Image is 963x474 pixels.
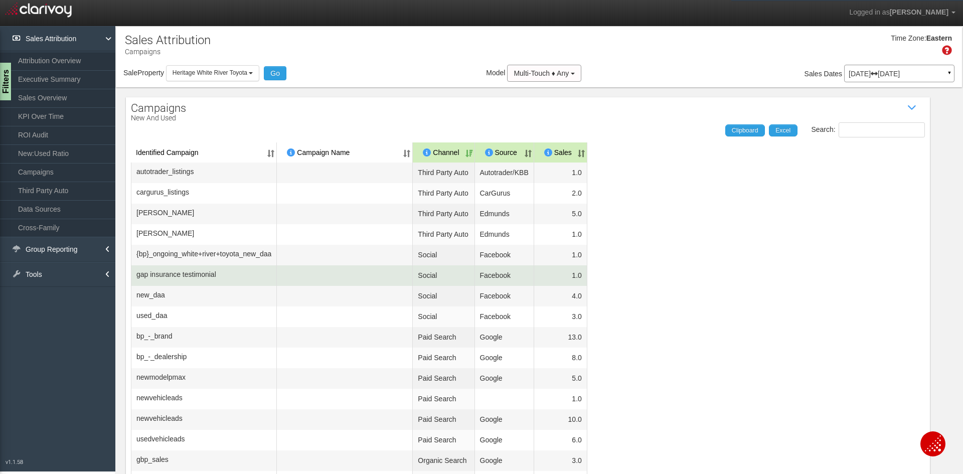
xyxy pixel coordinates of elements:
[136,187,189,197] span: cargurus_listings
[136,310,168,321] span: used_daa
[805,70,822,78] span: Sales
[136,228,194,238] span: edmunds_ad_solutions_conquest
[507,65,581,82] button: Multi-Touch ♦ Any
[824,70,843,78] span: Dates
[811,122,924,137] label: Search:
[475,306,534,327] td: Facebook
[413,409,474,430] td: Paid Search
[926,34,952,44] div: Eastern
[849,8,889,16] span: Logged in as
[136,393,183,403] span: newvehicleads
[534,348,587,368] td: 8.0
[413,245,474,265] td: Social
[413,142,474,163] th: Channel: activate to sort column ascending
[534,265,587,286] td: 1.0
[475,265,534,286] td: Facebook
[534,245,587,265] td: 1.0
[534,409,587,430] td: 10.0
[475,245,534,265] td: Facebook
[136,372,186,382] span: newmodelpmax
[413,183,474,204] td: Third Party Auto
[136,249,271,259] span: {bp}_ongoing_white+river+toyota_new_daa
[413,389,474,409] td: Paid Search
[136,269,216,279] span: gap insurance testimonial
[534,183,587,204] td: 2.0
[887,34,926,44] div: Time Zone:
[534,163,587,183] td: 1.0
[136,413,183,423] span: newvehicleads
[475,224,534,245] td: Edmunds
[775,127,790,134] span: Excel
[413,348,474,368] td: Paid Search
[475,183,534,204] td: CarGurus
[945,67,954,83] a: ▼
[264,66,286,80] button: Go
[534,306,587,327] td: 3.0
[534,142,587,163] th: Sales: activate to sort column ascending
[136,167,194,177] span: autotrader_listings
[475,430,534,450] td: Google
[534,327,587,348] td: 13.0
[839,122,925,137] input: Search:
[475,348,534,368] td: Google
[514,69,569,77] span: Multi-Touch ♦ Any
[136,331,173,341] span: bp_-_brand
[125,34,211,47] h1: Sales Attribution
[173,69,247,76] span: Heritage White River Toyota
[413,204,474,224] td: Third Party Auto
[475,450,534,471] td: Google
[277,142,413,163] th: Campaign Name: activate to sort column ascending
[131,102,186,114] span: Campaigns
[123,69,137,77] span: Sale
[534,389,587,409] td: 1.0
[534,450,587,471] td: 3.0
[413,327,474,348] td: Paid Search
[534,430,587,450] td: 6.0
[534,368,587,389] td: 5.0
[166,65,260,81] button: Heritage White River Toyota
[131,142,277,163] th: Identified Campaign: activate to sort column ascending
[136,208,194,218] span: edmunds_ad_solutions
[125,44,211,57] p: Campaigns
[136,290,165,300] span: new_daa
[413,450,474,471] td: Organic Search
[475,142,534,163] th: Source: activate to sort column ascending
[905,100,920,115] i: Show / Hide Data Table
[413,286,474,306] td: Social
[725,124,765,136] a: Clipboard
[534,204,587,224] td: 5.0
[136,352,187,362] span: bp_-_dealership
[413,306,474,327] td: Social
[413,265,474,286] td: Social
[732,127,758,134] span: Clipboard
[475,286,534,306] td: Facebook
[413,368,474,389] td: Paid Search
[131,114,186,122] p: New and Used
[890,8,948,16] span: [PERSON_NAME]
[475,204,534,224] td: Edmunds
[413,430,474,450] td: Paid Search
[475,163,534,183] td: Autotrader/KBB
[136,434,185,444] span: usedvehicleads
[413,163,474,183] td: Third Party Auto
[534,224,587,245] td: 1.0
[475,409,534,430] td: Google
[475,327,534,348] td: Google
[534,286,587,306] td: 4.0
[769,124,797,136] a: Excel
[842,1,963,25] a: Logged in as[PERSON_NAME]
[475,368,534,389] td: Google
[413,224,474,245] td: Third Party Auto
[849,70,950,77] p: [DATE] [DATE]
[136,454,169,464] span: gbp_sales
